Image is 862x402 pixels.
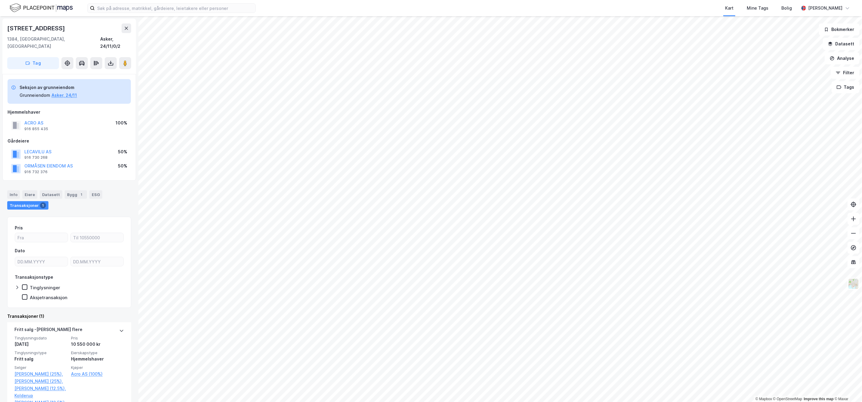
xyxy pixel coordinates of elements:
div: 1 [79,192,85,198]
div: Bygg [65,190,87,199]
div: Gårdeiere [8,137,131,145]
input: DD.MM.YYYY [71,257,123,266]
div: Mine Tags [747,5,768,12]
div: Aksjetransaksjon [30,295,67,300]
div: Hjemmelshaver [71,355,124,363]
button: Filter [831,67,860,79]
a: [PERSON_NAME] (25%), [14,378,67,385]
span: Eierskapstype [71,350,124,355]
div: ESG [89,190,102,199]
span: Kjøper [71,365,124,370]
img: Z [848,278,859,290]
a: Improve this map [804,397,834,401]
div: Transaksjoner [7,201,48,210]
div: 1 [40,202,46,208]
div: Datasett [40,190,62,199]
input: Fra [15,233,68,242]
a: OpenStreetMap [773,397,802,401]
span: Tinglysningsdato [14,336,67,341]
div: Pris [15,224,23,232]
a: [PERSON_NAME] (12.5%), [14,385,67,392]
a: [PERSON_NAME] (25%), [14,370,67,378]
div: 10 550 000 kr [71,341,124,348]
div: Bolig [782,5,792,12]
input: Til 10550000 [71,233,123,242]
input: DD.MM.YYYY [15,257,68,266]
div: 50% [118,148,127,155]
img: logo.f888ab2527a4732fd821a326f86c7f29.svg [10,3,73,13]
div: Fritt salg [14,355,67,363]
div: Transaksjonstype [15,274,53,281]
button: Analyse [825,52,860,64]
div: Grunneiendom [20,92,50,99]
span: Pris [71,336,124,341]
span: Selger [14,365,67,370]
div: [DATE] [14,341,67,348]
button: Asker, 24/11 [51,92,77,99]
div: Hjemmelshaver [8,109,131,116]
div: Eiere [22,190,37,199]
input: Søk på adresse, matrikkel, gårdeiere, leietakere eller personer [95,4,255,13]
button: Bokmerker [819,23,860,35]
div: 100% [116,119,127,127]
div: 50% [118,162,127,170]
div: [PERSON_NAME] [808,5,843,12]
div: Transaksjoner (1) [7,313,131,320]
span: Tinglysningstype [14,350,67,355]
div: Dato [15,247,25,254]
div: Seksjon av grunneiendom [20,84,77,91]
div: 916 730 268 [24,155,48,160]
button: Tags [832,81,860,93]
a: Mapbox [755,397,772,401]
div: Kart [725,5,734,12]
div: Tinglysninger [30,285,60,290]
div: 916 732 376 [24,170,48,174]
div: 916 855 435 [24,127,48,131]
div: 1384, [GEOGRAPHIC_DATA], [GEOGRAPHIC_DATA] [7,35,100,50]
a: Acro AS (100%) [71,370,124,378]
div: [STREET_ADDRESS] [7,23,66,33]
button: Datasett [823,38,860,50]
button: Tag [7,57,59,69]
div: Info [7,190,20,199]
div: Asker, 24/11/0/2 [100,35,131,50]
div: Kontrollprogram for chat [832,373,862,402]
iframe: Chat Widget [832,373,862,402]
div: Fritt salg - [PERSON_NAME] flere [14,326,82,336]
